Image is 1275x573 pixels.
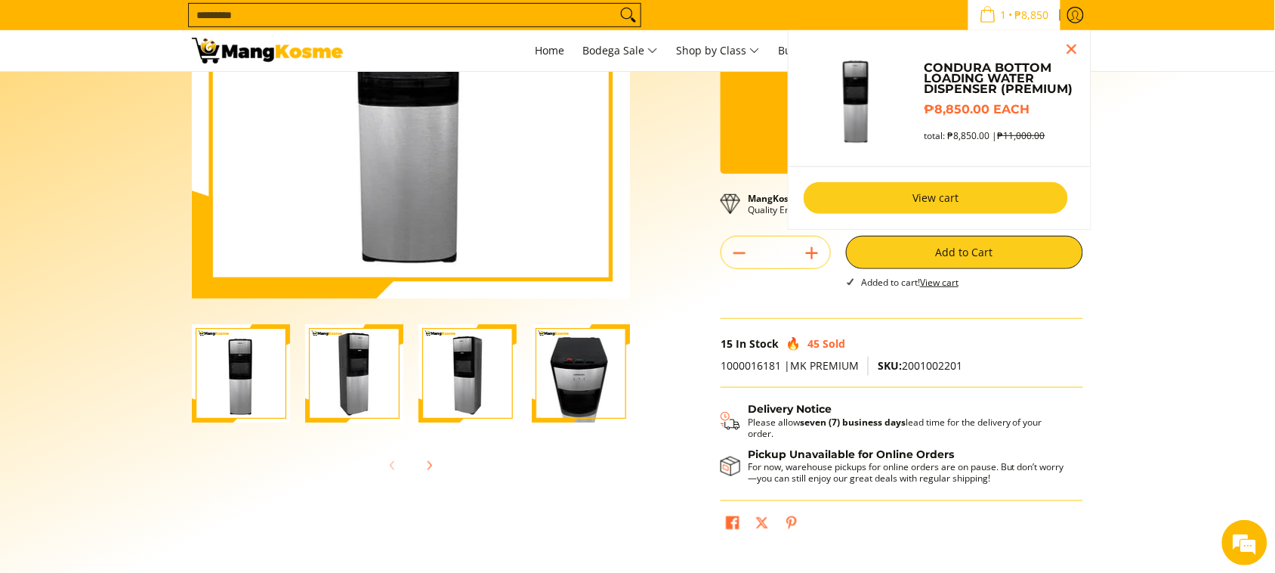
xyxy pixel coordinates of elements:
[846,236,1083,269] button: Add to Cart
[878,358,902,373] span: SKU:
[676,42,760,60] span: Shop by Class
[305,324,403,423] img: Condura Bottom Loading Water Dispenser (Premium)-2
[668,30,767,71] a: Shop by Class
[925,63,1076,94] a: Condura Bottom Loading Water Dispenser (Premium)
[781,513,802,538] a: Pin on Pinterest
[748,417,1068,439] p: Please allow lead time for the delivery of your order.
[736,336,779,351] span: In Stock
[925,102,1076,117] h6: ₱8,850.00 each
[527,30,572,71] a: Home
[861,276,959,289] span: Added to cart!
[532,324,630,423] img: Condura Bottom Loading Water Dispenser (Premium)-4
[975,7,1054,23] span: •
[823,336,845,351] span: Sold
[721,358,859,373] span: 1000016181 |MK PREMIUM
[807,336,820,351] span: 45
[770,30,844,71] a: Bulk Center
[582,42,658,60] span: Bodega Sale
[1013,10,1051,20] span: ₱8,850
[804,182,1068,214] a: View cart
[794,241,830,265] button: Add
[800,416,906,429] strong: seven (7) business days
[748,193,847,215] p: Quality Ensured
[920,276,959,289] a: View cart
[878,358,962,373] span: 2001002201
[412,449,446,482] button: Next
[752,513,773,538] a: Post on X
[748,192,847,205] strong: MangKosme Premium
[616,4,641,26] button: Search
[748,402,832,416] strong: Delivery Notice
[721,403,1068,439] button: Shipping & Delivery
[722,513,743,538] a: Share on Facebook
[192,38,343,63] img: Condura Bottom Loading Water Dispenser l Mang Kosme
[999,10,1009,20] span: 1
[418,324,517,423] img: Condura Bottom Loading Water Dispenser (Premium)-3
[192,324,290,423] img: Condura Bottom Loading Water Dispenser (Premium)-1
[748,461,1068,484] p: For now, warehouse pickups for online orders are on pause. But don’t worry—you can still enjoy ou...
[535,43,564,57] span: Home
[721,336,733,351] span: 15
[804,45,909,151] img: Default Title Condura Bottom Loading Water Dispenser (Premium)
[358,30,1083,71] nav: Main Menu
[998,129,1045,142] s: ₱11,000.00
[575,30,665,71] a: Bodega Sale
[778,43,837,57] span: Bulk Center
[721,241,758,265] button: Subtract
[788,30,1091,230] ul: Sub Menu
[925,130,1045,141] span: total: ₱8,850.00 |
[1060,38,1083,60] button: Close pop up
[748,448,954,461] strong: Pickup Unavailable for Online Orders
